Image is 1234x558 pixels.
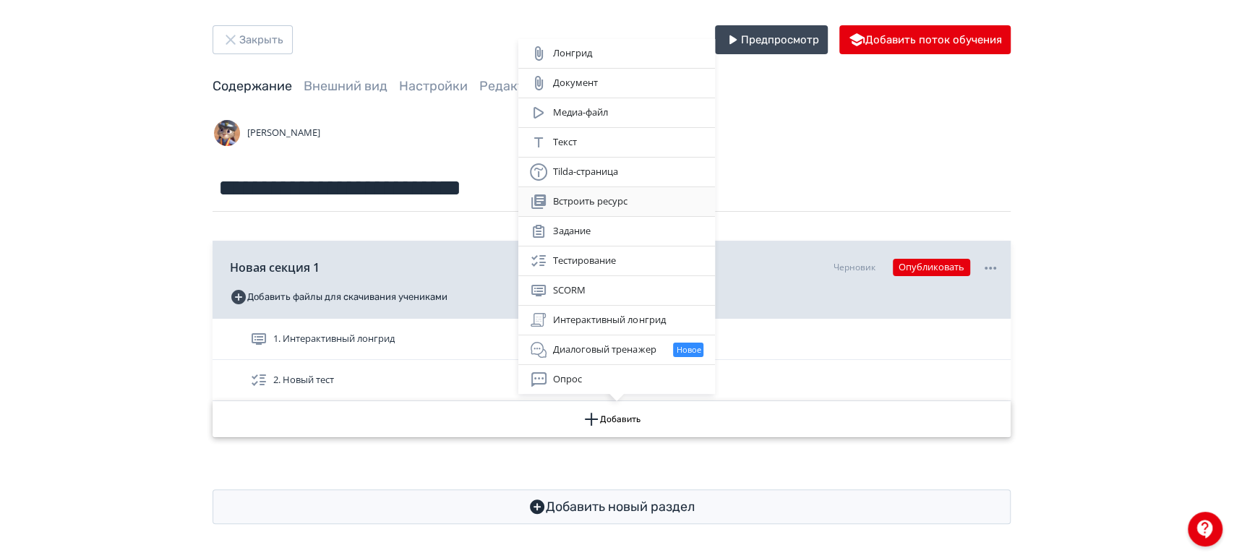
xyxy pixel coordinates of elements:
div: Встроить ресурс [530,193,703,210]
div: SCORM [530,282,703,299]
div: Tilda-страница [530,163,703,181]
span: Новое [676,344,700,356]
div: Интерактивный лонгрид [530,312,703,329]
div: Текст [530,134,703,151]
div: Тестирование [530,252,703,270]
div: Диалоговый тренажер [530,341,703,359]
div: Лонгрид [530,45,703,62]
div: Задание [530,223,703,240]
div: Документ [530,74,703,92]
div: Медиа-файл [530,104,703,121]
div: Опрос [530,371,703,388]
